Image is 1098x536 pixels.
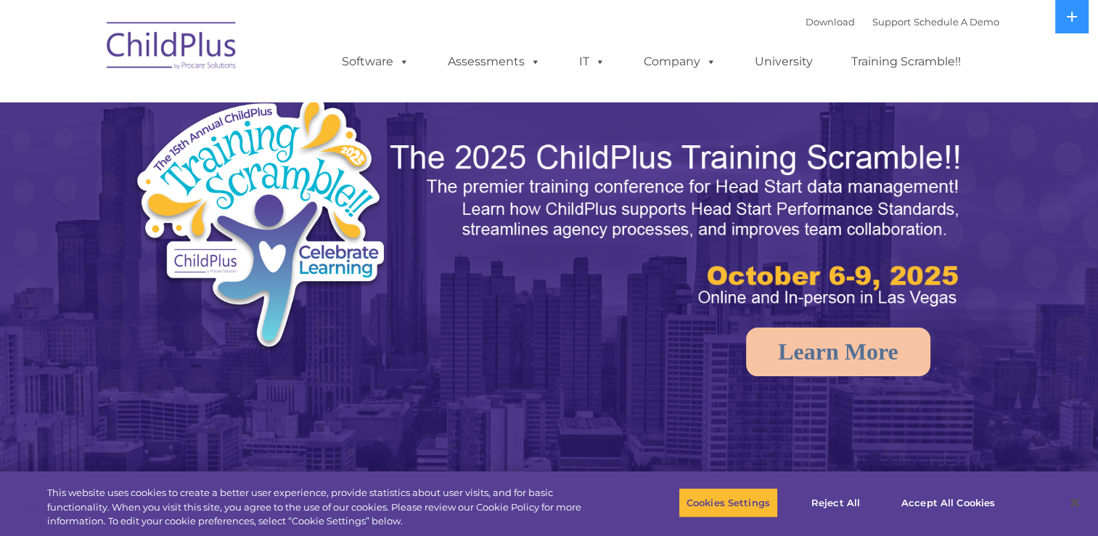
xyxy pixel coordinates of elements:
[47,486,604,529] div: This website uses cookies to create a better user experience, provide statistics about user visit...
[565,47,620,76] a: IT
[806,16,855,28] a: Download
[740,47,827,76] a: University
[1059,487,1091,519] button: Close
[893,487,1003,518] button: Accept All Cookies
[790,487,881,518] button: Reject All
[806,16,999,28] font: |
[202,96,246,107] span: Last name
[914,16,999,28] a: Schedule A Demo
[433,47,555,76] a: Assessments
[327,47,424,76] a: Software
[679,487,778,518] button: Cookies Settings
[746,328,930,376] a: Learn More
[872,16,911,28] a: Support
[202,155,263,166] span: Phone number
[629,47,731,76] a: Company
[837,47,975,76] a: Training Scramble!!
[99,12,245,84] img: ChildPlus by Procare Solutions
